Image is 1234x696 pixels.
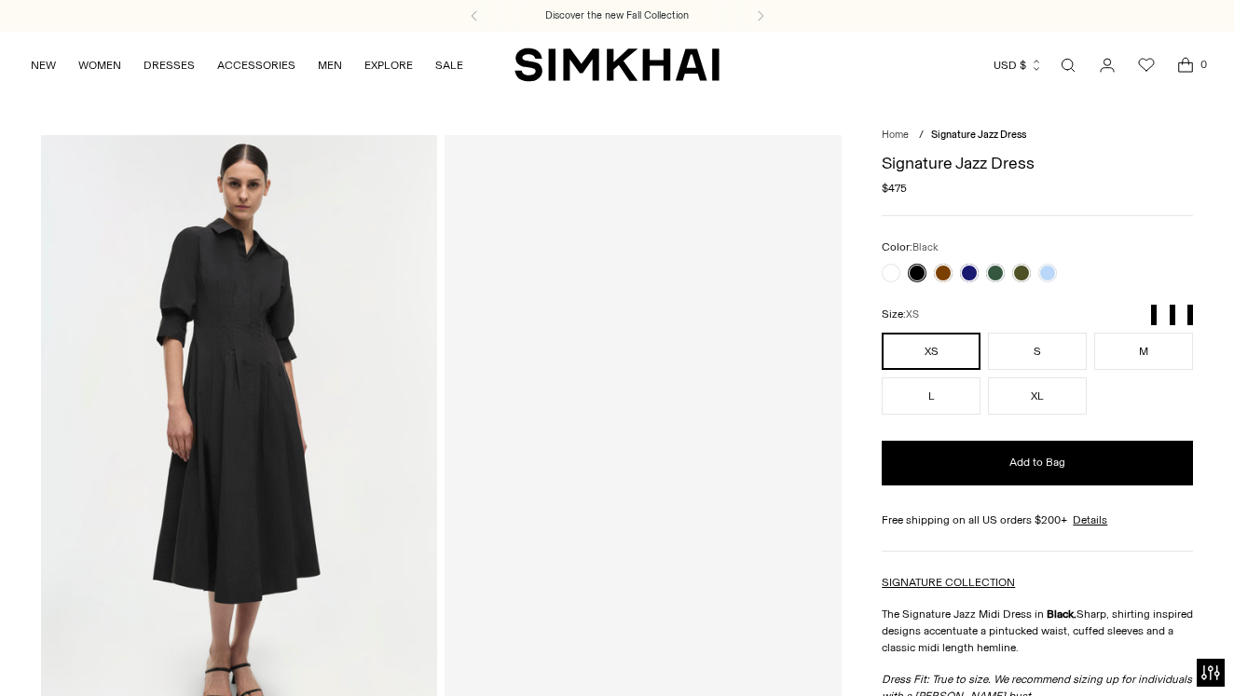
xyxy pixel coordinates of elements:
a: Open search modal [1049,47,1087,84]
a: MEN [318,45,342,86]
span: Add to Bag [1009,455,1065,471]
button: Add to Bag [882,441,1193,485]
button: S [988,333,1087,370]
nav: breadcrumbs [882,128,1193,143]
span: Black [912,241,939,253]
a: Go to the account page [1089,47,1126,84]
div: Free shipping on all US orders $200+ [882,512,1193,528]
span: Signature Jazz Dress [931,129,1026,141]
a: ACCESSORIES [217,45,295,86]
h1: Signature Jazz Dress [882,155,1193,171]
a: SIGNATURE COLLECTION [882,576,1015,589]
a: DRESSES [144,45,195,86]
a: SIMKHAI [514,47,720,83]
a: WOMEN [78,45,121,86]
button: L [882,377,980,415]
a: SALE [435,45,463,86]
button: USD $ [994,45,1043,86]
span: XS [906,308,919,321]
a: Details [1073,512,1107,528]
a: Home [882,129,909,141]
a: Discover the new Fall Collection [545,8,689,23]
a: EXPLORE [364,45,413,86]
span: 0 [1195,56,1212,73]
a: Wishlist [1128,47,1165,84]
a: Open cart modal [1167,47,1204,84]
strong: Black. [1047,607,1076,621]
div: / [919,128,924,143]
span: $475 [882,180,907,197]
button: M [1094,333,1193,370]
label: Color: [882,239,939,256]
p: The Signature Jazz Midi Dress in [882,606,1193,656]
button: XL [988,377,1087,415]
span: Sharp, shirting inspired designs accentuate a pintucked waist, cuffed sleeves and a classic midi ... [882,607,1193,654]
label: Size: [882,306,919,323]
button: XS [882,333,980,370]
a: NEW [31,45,56,86]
